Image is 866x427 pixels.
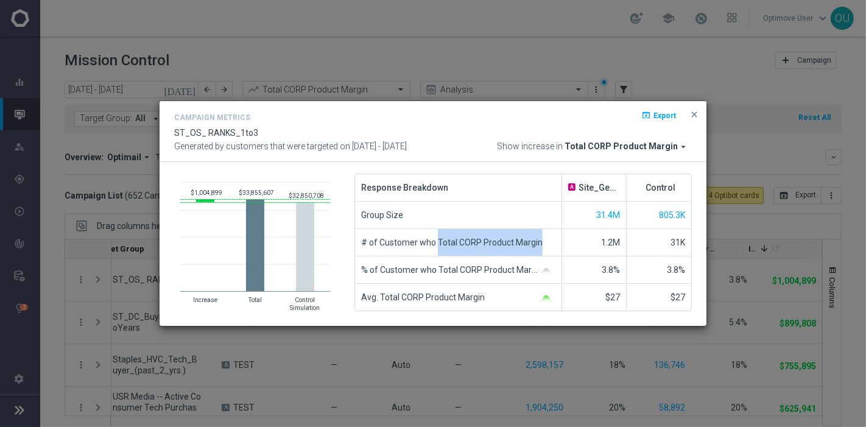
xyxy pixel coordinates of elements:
img: gaussianGrey.svg [537,268,555,274]
h4: Campaign Metrics [174,113,250,122]
text: $32,850,708 [289,192,324,199]
span: [DATE] - [DATE] [352,141,407,151]
text: $1,004,899 [191,189,222,196]
img: gaussianGreen.svg [537,295,555,302]
span: Control [646,183,675,193]
span: Export [653,111,676,120]
span: # of Customer who Total CORP Product Margin [361,229,543,256]
span: $27 [605,292,620,302]
span: Generated by customers that were targeted on [174,141,350,151]
span: 1.2M [601,238,620,247]
text: Increase [193,297,217,303]
span: Response Breakdown [361,174,448,201]
button: open_in_browser Export [640,108,677,122]
text: Control Simulation [290,297,320,311]
span: A [568,183,576,191]
span: Show increase in [497,141,563,152]
span: ST_OS_ RANKS_1to3 [174,128,258,138]
span: 3.8% [667,265,685,275]
span: close [689,110,699,119]
span: Show unique customers [659,210,685,220]
i: open_in_browser [641,110,651,120]
span: Avg. Total CORP Product Margin [361,284,485,311]
span: 31K [671,238,685,247]
span: Show unique customers [596,210,620,220]
span: 3.8% [602,265,620,275]
span: $27 [671,292,685,302]
span: % of Customer who Total CORP Product Margin [361,256,537,283]
button: Total CORP Product Margin arrow_drop_down [565,141,692,152]
text: Total [248,297,262,303]
span: Group Size [361,202,403,228]
span: Total CORP Product Margin [565,141,678,152]
span: Site_General [579,183,620,193]
text: $33,855,607 [239,189,274,196]
i: arrow_drop_down [678,141,689,152]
